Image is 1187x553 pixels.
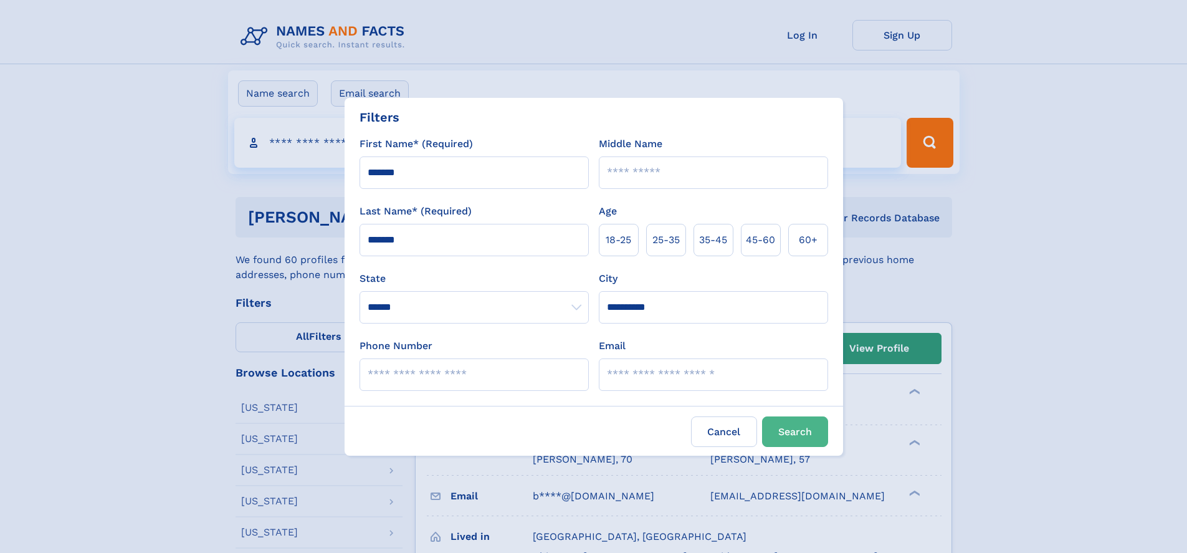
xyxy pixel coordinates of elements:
[360,108,399,127] div: Filters
[599,271,617,286] label: City
[691,416,757,447] label: Cancel
[599,137,662,151] label: Middle Name
[762,416,828,447] button: Search
[652,233,680,248] span: 25‑35
[360,204,472,219] label: Last Name* (Required)
[360,137,473,151] label: First Name* (Required)
[799,233,818,248] span: 60+
[699,233,727,248] span: 35‑45
[360,339,432,353] label: Phone Number
[606,233,631,248] span: 18‑25
[360,271,589,286] label: State
[599,339,626,353] label: Email
[599,204,617,219] label: Age
[746,233,775,248] span: 45‑60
